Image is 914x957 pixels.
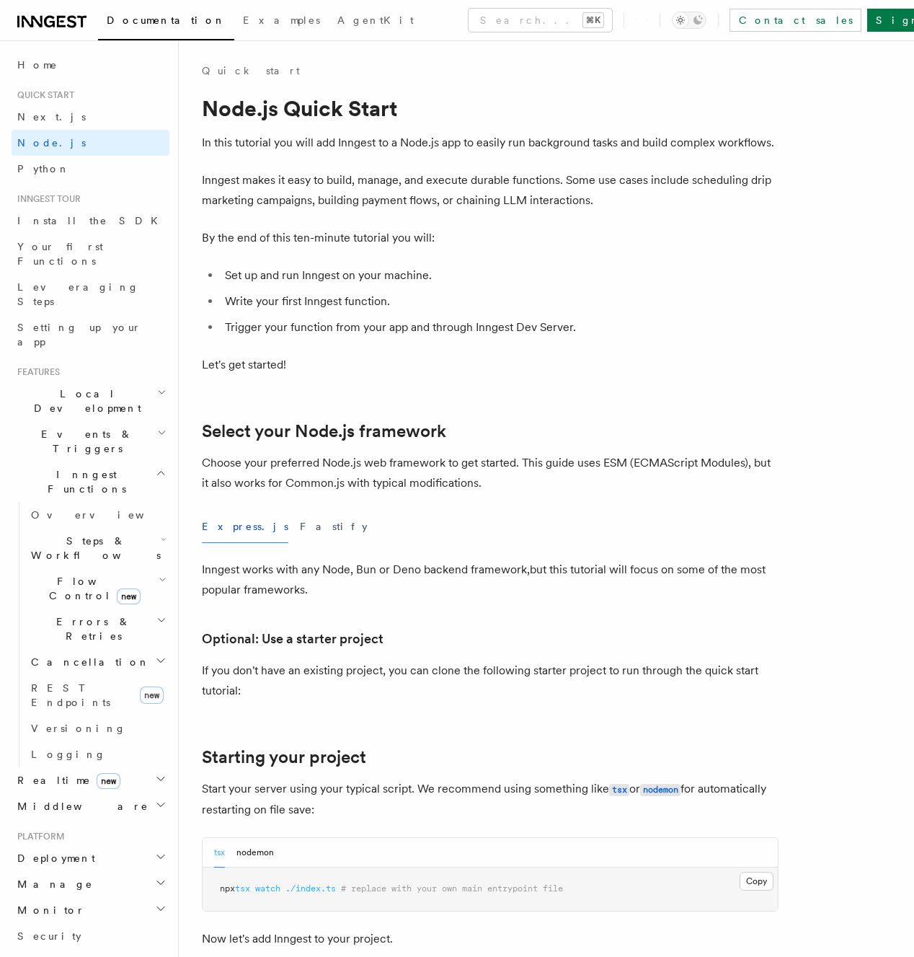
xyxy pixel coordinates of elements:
[12,773,120,788] span: Realtime
[12,502,169,767] div: Inngest Functions
[202,747,366,767] a: Starting your project
[202,560,778,600] p: Inngest works with any Node, Bun or Deno backend framework,but this tutorial will focus on some o...
[12,767,169,793] button: Realtimenew
[12,421,169,462] button: Events & Triggers
[25,609,169,649] button: Errors & Retries
[202,95,778,121] h1: Node.js Quick Start
[12,467,156,496] span: Inngest Functions
[12,845,169,871] button: Deployment
[12,381,169,421] button: Local Development
[17,215,167,226] span: Install the SDK
[469,9,612,32] button: Search...⌘K
[202,453,778,493] p: Choose your preferred Node.js web framework to get started. This guide uses ESM (ECMAScript Modul...
[25,568,169,609] button: Flow Controlnew
[12,130,169,156] a: Node.js
[97,773,120,789] span: new
[609,782,629,795] a: tsx
[31,749,106,760] span: Logging
[221,317,778,338] li: Trigger your function from your app and through Inngest Dev Server.
[25,528,169,568] button: Steps & Workflows
[235,883,250,894] span: tsx
[25,534,161,563] span: Steps & Workflows
[640,784,680,796] code: nodemon
[17,930,81,942] span: Security
[12,831,65,842] span: Platform
[300,511,368,543] button: Fastify
[236,838,274,868] button: nodemon
[17,137,86,149] span: Node.js
[25,502,169,528] a: Overview
[202,355,778,375] p: Let's get started!
[25,649,169,675] button: Cancellation
[25,675,169,715] a: REST Endpointsnew
[202,133,778,153] p: In this tutorial you will add Inngest to a Node.js app to easily run background tasks and build c...
[12,156,169,182] a: Python
[12,877,93,891] span: Manage
[12,208,169,234] a: Install the SDK
[12,799,148,813] span: Middleware
[729,9,861,32] a: Contact sales
[221,291,778,312] li: Write your first Inngest function.
[31,682,110,708] span: REST Endpoints
[25,574,159,603] span: Flow Control
[202,421,446,441] a: Select your Node.js framework
[583,13,603,27] kbd: ⌘K
[17,163,70,175] span: Python
[12,851,95,865] span: Deployment
[12,793,169,819] button: Middleware
[220,883,235,894] span: npx
[12,871,169,897] button: Manage
[740,872,773,891] button: Copy
[12,903,85,917] span: Monitor
[17,111,86,123] span: Next.js
[214,838,225,868] button: tsx
[12,427,157,456] span: Events & Triggers
[12,234,169,274] a: Your first Functions
[25,614,156,643] span: Errors & Retries
[609,784,629,796] code: tsx
[12,274,169,314] a: Leveraging Steps
[17,241,103,267] span: Your first Functions
[25,715,169,741] a: Versioning
[202,661,778,701] p: If you don't have an existing project, you can clone the following starter project to run through...
[31,723,126,734] span: Versioning
[12,104,169,130] a: Next.js
[25,655,150,669] span: Cancellation
[12,387,157,415] span: Local Development
[12,897,169,923] button: Monitor
[640,782,680,795] a: nodemon
[12,193,81,205] span: Inngest tour
[243,14,320,26] span: Examples
[12,366,60,378] span: Features
[202,511,288,543] button: Express.js
[255,883,280,894] span: watch
[202,170,778,211] p: Inngest makes it easy to build, manage, and execute durable functions. Some use cases include sch...
[329,4,422,39] a: AgentKit
[140,687,164,704] span: new
[337,14,414,26] span: AgentKit
[31,509,179,521] span: Overview
[12,52,169,78] a: Home
[285,883,336,894] span: ./index.ts
[672,12,706,29] button: Toggle dark mode
[25,741,169,767] a: Logging
[17,58,58,72] span: Home
[12,923,169,949] a: Security
[202,228,778,248] p: By the end of this ten-minute tutorial you will:
[107,14,226,26] span: Documentation
[12,462,169,502] button: Inngest Functions
[202,779,778,820] p: Start your server using your typical script. We recommend using something like or for automatical...
[117,588,141,604] span: new
[202,929,778,949] p: Now let's add Inngest to your project.
[341,883,563,894] span: # replace with your own main entrypoint file
[12,314,169,355] a: Setting up your app
[12,89,74,101] span: Quick start
[234,4,329,39] a: Examples
[17,281,139,307] span: Leveraging Steps
[202,629,383,649] a: Optional: Use a starter project
[221,265,778,286] li: Set up and run Inngest on your machine.
[17,322,141,348] span: Setting up your app
[98,4,234,40] a: Documentation
[202,63,300,78] a: Quick start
